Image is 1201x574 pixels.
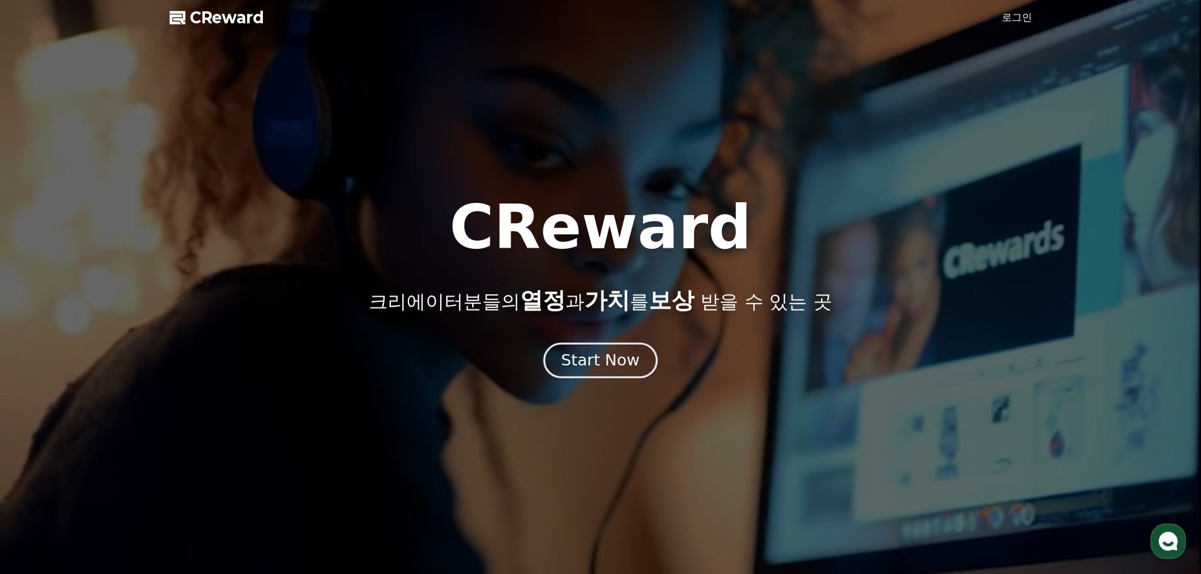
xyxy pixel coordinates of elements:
[450,197,751,258] h1: CReward
[584,287,630,313] span: 가치
[561,350,639,371] div: Start Now
[520,287,566,313] span: 열정
[546,356,655,368] a: Start Now
[4,399,83,431] a: 홈
[195,418,210,428] span: 설정
[170,8,264,28] a: CReward
[190,8,264,28] span: CReward
[369,288,832,313] p: 크리에이터분들의 과 를 받을 수 있는 곳
[1002,10,1032,25] a: 로그인
[83,399,163,431] a: 대화
[163,399,242,431] a: 설정
[40,418,47,428] span: 홈
[543,342,658,378] button: Start Now
[649,287,694,313] span: 보상
[115,419,131,429] span: 대화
